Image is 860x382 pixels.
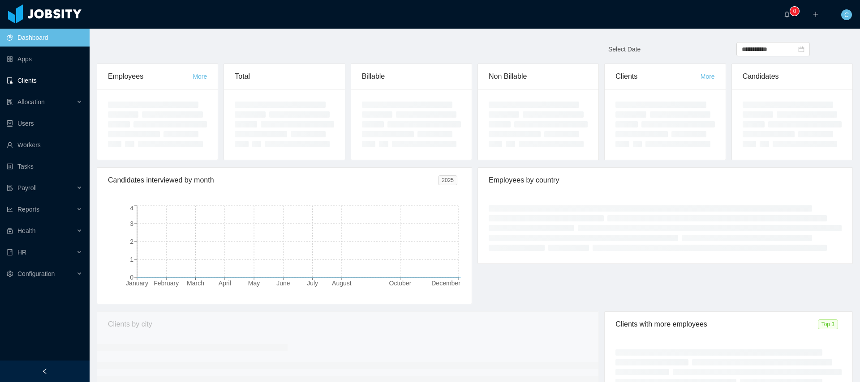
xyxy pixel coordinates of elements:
[126,280,148,287] tspan: January
[489,168,842,193] div: Employees by country
[130,220,133,227] tspan: 3
[743,64,842,89] div: Candidates
[130,256,133,263] tspan: 1
[489,64,588,89] div: Non Billable
[701,73,715,80] a: More
[130,274,133,281] tspan: 0
[248,280,260,287] tspan: May
[7,72,82,89] a: icon: auditClients
[7,99,13,105] i: icon: solution
[7,271,13,277] i: icon: setting
[844,9,849,20] span: C
[608,46,641,53] span: Select Date
[332,280,352,287] tspan: August
[7,228,13,234] i: icon: medicine-box
[784,11,790,17] i: icon: bell
[790,7,799,16] sup: 0
[7,115,82,132] a: icon: robotUsers
[17,184,37,191] span: Payroll
[17,227,35,234] span: Health
[362,64,461,89] div: Billable
[818,319,838,329] span: Top 3
[431,280,460,287] tspan: December
[276,280,290,287] tspan: June
[438,175,457,185] span: 2025
[108,168,438,193] div: Candidates interviewed by month
[7,185,13,191] i: icon: file-protect
[7,136,82,154] a: icon: userWorkers
[7,29,82,47] a: icon: pie-chartDashboard
[235,64,334,89] div: Total
[130,204,133,212] tspan: 4
[108,64,193,89] div: Employees
[17,98,45,106] span: Allocation
[615,64,700,89] div: Clients
[389,280,412,287] tspan: October
[187,280,204,287] tspan: March
[17,206,39,213] span: Reports
[307,280,318,287] tspan: July
[615,312,817,337] div: Clients with more employees
[7,50,82,68] a: icon: appstoreApps
[193,73,207,80] a: More
[7,206,13,212] i: icon: line-chart
[798,46,804,52] i: icon: calendar
[130,238,133,245] tspan: 2
[813,11,819,17] i: icon: plus
[154,280,179,287] tspan: February
[17,249,26,256] span: HR
[17,270,55,277] span: Configuration
[7,249,13,255] i: icon: book
[219,280,231,287] tspan: April
[7,157,82,175] a: icon: profileTasks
